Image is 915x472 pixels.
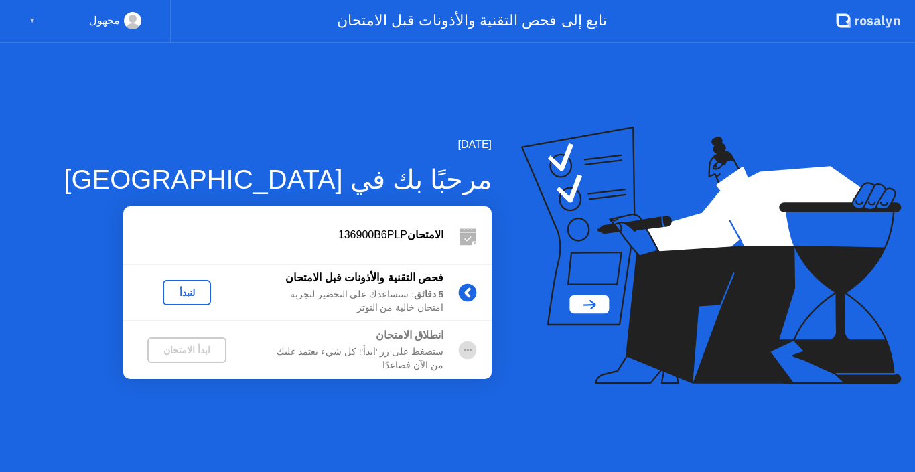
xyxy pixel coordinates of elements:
b: فحص التقنية والأذونات قبل الامتحان [285,272,443,283]
div: 136900B6PLP [123,227,443,243]
div: : سنساعدك على التحضير لتجربة امتحان خالية من التوتر [251,288,443,315]
div: ▼ [29,12,36,29]
button: لنبدأ [163,280,211,305]
div: لنبدأ [168,287,206,298]
b: انطلاق الامتحان [376,329,443,341]
b: الامتحان [407,229,443,240]
div: [DATE] [64,137,492,153]
b: 5 دقائق [414,289,443,299]
div: مجهول [89,12,120,29]
button: ابدأ الامتحان [147,337,226,363]
div: ابدأ الامتحان [153,345,221,356]
div: مرحبًا بك في [GEOGRAPHIC_DATA] [64,159,492,200]
div: ستضغط على زر 'ابدأ'! كل شيء يعتمد عليك من الآن فصاعدًا [251,345,443,373]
